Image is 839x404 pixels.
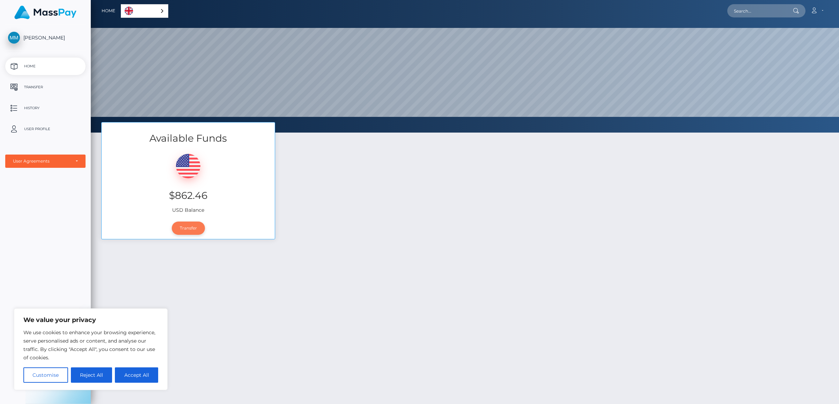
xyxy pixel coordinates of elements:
[121,5,168,17] a: English
[5,58,86,75] a: Home
[102,132,275,145] h3: Available Funds
[107,189,270,202] h3: $862.46
[23,328,158,362] p: We use cookies to enhance your browsing experience, serve personalised ads or content, and analys...
[5,99,86,117] a: History
[121,4,168,18] aside: Language selected: English
[8,124,83,134] p: User Profile
[121,4,168,18] div: Language
[8,61,83,72] p: Home
[13,158,70,164] div: User Agreements
[5,155,86,168] button: User Agreements
[176,154,200,178] img: USD.png
[14,308,168,390] div: We value your privacy
[172,222,205,235] a: Transfer
[5,120,86,138] a: User Profile
[102,3,115,18] a: Home
[23,367,68,383] button: Customise
[727,4,793,17] input: Search...
[115,367,158,383] button: Accept All
[5,78,86,96] a: Transfer
[8,103,83,113] p: History
[102,145,275,217] div: USD Balance
[5,35,86,41] span: [PERSON_NAME]
[71,367,112,383] button: Reject All
[23,316,158,324] p: We value your privacy
[8,82,83,92] p: Transfer
[14,6,76,19] img: MassPay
